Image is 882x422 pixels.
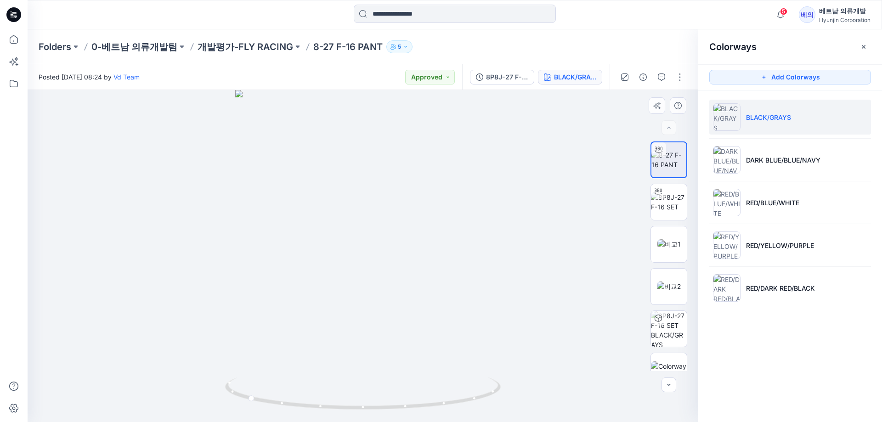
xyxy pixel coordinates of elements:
div: BLACK/GRAYS [554,72,596,82]
button: Add Colorways [709,70,871,84]
img: 8P8J-27 F-16 SET [651,192,687,212]
img: 비교1 [657,239,681,249]
p: 8-27 F-16 PANT [313,40,383,53]
h2: Colorways [709,41,757,52]
span: Posted [DATE] 08:24 by [39,72,140,82]
img: 비교2 [657,281,681,291]
img: RED/BLUE/WHITE [713,189,741,216]
p: BLACK/GRAYS [746,113,791,122]
a: Vd Team [113,73,140,81]
p: RED/DARK RED/BLACK [746,283,815,293]
p: 5 [398,42,401,52]
p: DARK BLUE/BLUE/NAVY [746,155,820,165]
img: 8P8J-27 F-16 SET BLACK/GRAYS [651,311,687,347]
div: 베트남 의류개발 [819,6,871,17]
img: RED/YELLOW/PURPLE [713,231,741,259]
a: 0-베트남 의류개발팀 [91,40,177,53]
button: BLACK/GRAYS [538,70,602,84]
a: Folders [39,40,71,53]
img: RED/DARK RED/BLACK [713,274,741,302]
div: Hyunjin Corporation [819,17,871,23]
img: 8-27 F-16 PANT [651,150,686,169]
span: 5 [780,8,787,15]
button: 5 [386,40,413,53]
button: 8P8J-27 F-16 SET [470,70,534,84]
div: 8P8J-27 F-16 SET [486,72,528,82]
div: 베의 [799,6,815,23]
a: 개발평가-FLY RACING [198,40,293,53]
p: RED/YELLOW/PURPLE [746,241,814,250]
p: RED/BLUE/WHITE [746,198,799,208]
img: Colorway Cover [651,361,687,381]
button: Details [636,70,650,84]
img: DARK BLUE/BLUE/NAVY [713,146,741,174]
img: BLACK/GRAYS [713,103,741,131]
